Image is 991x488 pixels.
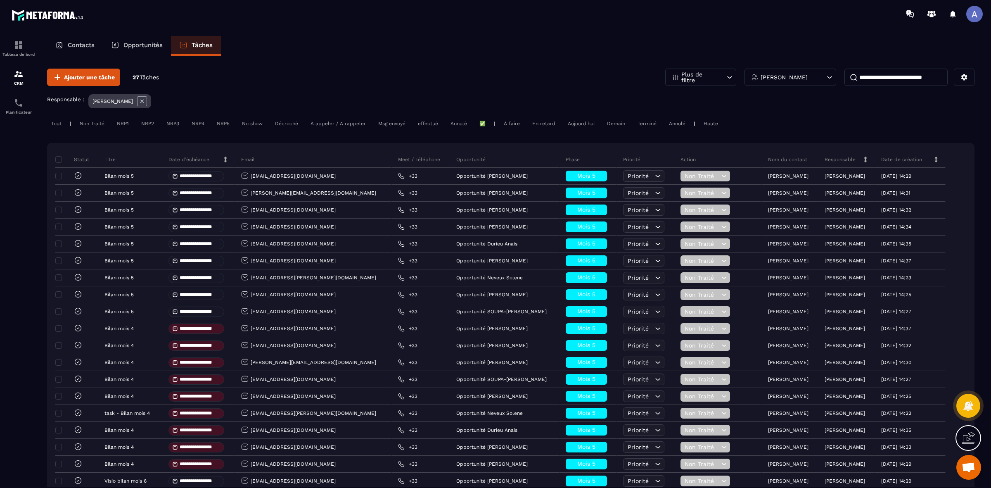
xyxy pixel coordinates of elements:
[577,257,595,264] span: Mois 5
[241,156,255,163] p: Email
[825,173,865,179] p: [PERSON_NAME]
[665,119,690,129] div: Annulé
[768,207,808,213] p: [PERSON_NAME]
[398,478,417,484] a: +33
[881,309,911,314] p: [DATE] 14:27
[104,173,134,179] p: Bilan mois 5
[456,190,528,196] p: Opportunité [PERSON_NAME]
[628,190,649,196] span: Priorité
[628,257,649,264] span: Priorité
[187,119,209,129] div: NRP4
[104,292,134,298] p: Bilan mois 5
[628,291,649,298] span: Priorité
[566,156,580,163] p: Phase
[881,292,911,298] p: [DATE] 14:25
[628,308,649,315] span: Priorité
[685,410,719,417] span: Non Traité
[577,291,595,298] span: Mois 5
[104,444,134,450] p: Bilan mois 4
[398,342,417,349] a: +33
[2,110,35,114] p: Planificateur
[768,359,808,365] p: [PERSON_NAME]
[881,444,911,450] p: [DATE] 14:33
[456,461,528,467] p: Opportunité [PERSON_NAME]
[398,156,440,163] p: Meet / Téléphone
[768,224,808,230] p: [PERSON_NAME]
[456,156,486,163] p: Opportunité
[456,343,528,348] p: Opportunité [PERSON_NAME]
[768,478,808,484] p: [PERSON_NAME]
[456,207,528,213] p: Opportunité [PERSON_NAME]
[456,478,528,484] p: Opportunité [PERSON_NAME]
[628,410,649,417] span: Priorité
[500,119,524,129] div: À faire
[881,461,911,467] p: [DATE] 14:29
[825,427,865,433] p: [PERSON_NAME]
[47,119,66,129] div: Tout
[881,224,911,230] p: [DATE] 14:34
[456,275,523,281] p: Opportunité Neveux Solene
[768,461,808,467] p: [PERSON_NAME]
[881,190,910,196] p: [DATE] 14:31
[628,359,649,366] span: Priorité
[825,359,865,365] p: [PERSON_NAME]
[456,258,528,264] p: Opportunité [PERSON_NAME]
[104,410,150,416] p: task - Bilan mois 4
[768,343,808,348] p: [PERSON_NAME]
[825,410,865,416] p: [PERSON_NAME]
[685,240,719,247] span: Non Traité
[825,326,865,331] p: [PERSON_NAME]
[456,241,517,247] p: Opportunité Durieu Anais
[271,119,302,129] div: Décroché
[768,190,808,196] p: [PERSON_NAME]
[104,393,134,399] p: Bilan mois 4
[881,478,911,484] p: [DATE] 14:29
[768,309,808,314] p: [PERSON_NAME]
[825,376,865,382] p: [PERSON_NAME]
[76,119,109,129] div: Non Traité
[14,69,24,79] img: formation
[685,308,719,315] span: Non Traité
[768,173,808,179] p: [PERSON_NAME]
[162,119,183,129] div: NRP3
[768,258,808,264] p: [PERSON_NAME]
[456,427,517,433] p: Opportunité Durieu Anais
[398,393,417,400] a: +33
[104,478,147,484] p: Visio bilan mois 6
[768,241,808,247] p: [PERSON_NAME]
[104,190,134,196] p: Bilan mois 5
[685,342,719,349] span: Non Traité
[47,36,103,56] a: Contacts
[577,342,595,348] span: Mois 5
[398,190,417,196] a: +33
[768,410,808,416] p: [PERSON_NAME]
[825,393,865,399] p: [PERSON_NAME]
[881,173,911,179] p: [DATE] 14:29
[103,36,171,56] a: Opportunités
[881,275,911,281] p: [DATE] 14:23
[104,343,134,348] p: Bilan mois 4
[213,119,234,129] div: NRP5
[398,376,417,383] a: +33
[685,291,719,298] span: Non Traité
[603,119,629,129] div: Demain
[881,207,911,213] p: [DATE] 14:32
[104,376,134,382] p: Bilan mois 4
[68,41,95,49] p: Contacts
[768,427,808,433] p: [PERSON_NAME]
[104,326,134,331] p: Bilan mois 4
[881,343,911,348] p: [DATE] 14:32
[881,241,911,247] p: [DATE] 14:35
[398,240,417,247] a: +33
[398,257,417,264] a: +33
[628,376,649,383] span: Priorité
[956,455,981,480] div: Ouvrir le chat
[456,326,528,331] p: Opportunité [PERSON_NAME]
[456,173,528,179] p: Opportunité [PERSON_NAME]
[685,461,719,467] span: Non Traité
[825,190,865,196] p: [PERSON_NAME]
[694,121,695,126] p: |
[47,69,120,86] button: Ajouter une tâche
[192,41,213,49] p: Tâches
[685,478,719,484] span: Non Traité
